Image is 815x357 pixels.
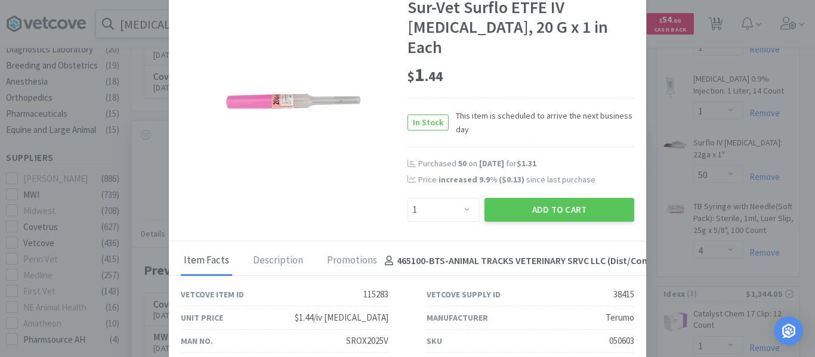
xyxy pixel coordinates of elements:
img: 3183646ab373438fb4843e9c0acda153_38415.png [220,83,369,120]
span: This item is scheduled to arrive the next business day [449,109,634,136]
span: $ [407,68,415,85]
div: SKU [427,334,442,347]
div: Open Intercom Messenger [774,316,803,345]
div: SROX2025V [346,334,388,348]
span: . 44 [425,68,443,85]
span: $0.13 [502,174,521,185]
div: Terumo [606,311,634,325]
div: Vetcove Supply ID [427,288,501,301]
div: Unit Price [181,311,223,324]
div: Item Facts [181,246,232,276]
span: 50 [458,158,467,169]
div: Man No. [181,334,213,347]
button: Add to Cart [484,198,634,222]
span: increased 9.9 % ( ) [439,174,524,185]
div: Promotions [324,246,380,276]
span: 1 [407,63,443,86]
span: [DATE] [479,158,504,169]
div: Vetcove Item ID [181,288,244,301]
span: $1.31 [517,158,536,169]
h4: 465100-BTS - ANIMAL TRACKS VETERINARY SRVC LLC (Dist/Comp) [380,253,659,269]
div: 38415 [613,287,634,302]
div: $1.44/iv [MEDICAL_DATA] [295,311,388,325]
div: 050603 [609,334,634,348]
div: Purchased on for [418,158,634,170]
span: In Stock [408,115,448,130]
div: Price since last purchase [418,173,634,186]
div: Manufacturer [427,311,488,324]
div: 115283 [363,287,388,302]
div: Description [250,246,306,276]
